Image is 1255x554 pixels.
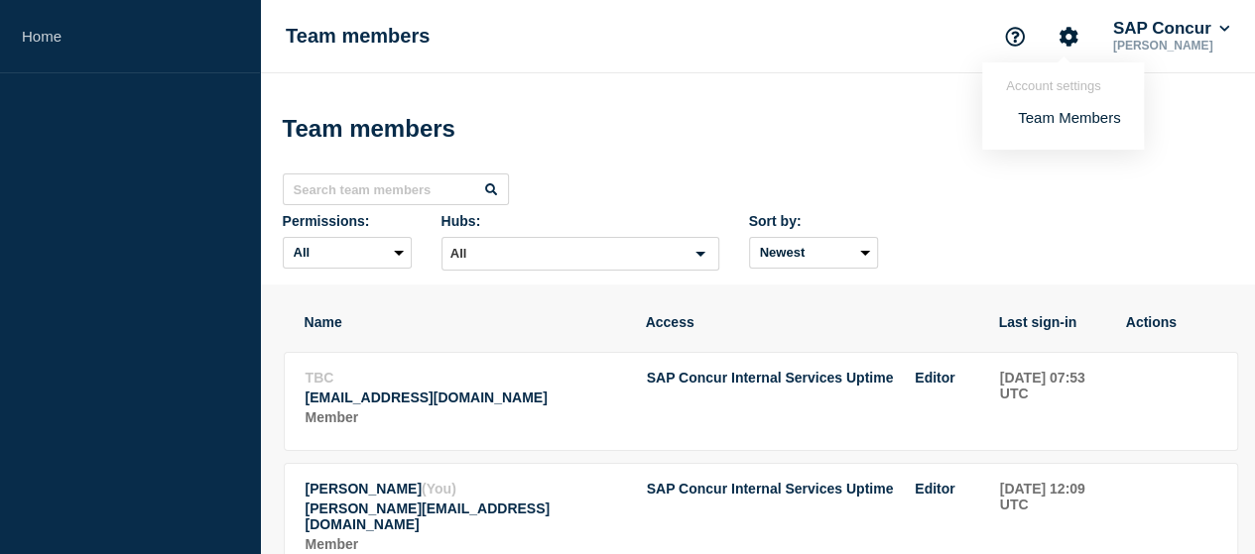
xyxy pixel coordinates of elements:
[647,481,955,497] li: Access to Hub SAP Concur Internal Services Uptime with role Editor
[645,313,978,331] th: Access
[749,237,878,269] select: Sort by
[306,500,625,532] p: Email: sushma.ramaiah@sap.com
[283,173,509,205] input: Search team members
[647,370,894,386] span: SAP Concur Internal Services Uptime
[999,369,1106,430] td: Last sign-in: 2025-07-16 07:53 UTC
[1006,78,1120,93] header: Account settings
[306,481,422,497] span: [PERSON_NAME]
[1126,369,1217,430] td: Actions
[749,213,878,229] div: Sort by:
[994,16,1036,57] button: Support
[283,213,412,229] div: Permissions:
[306,536,625,552] p: Role: Member
[306,370,334,386] span: TBC
[444,242,684,266] input: Search for option
[283,237,412,269] select: Permissions:
[647,370,955,386] li: Access to Hub SAP Concur Internal Services Uptime with role Editor
[1109,19,1233,39] button: SAP Concur
[441,213,719,229] div: Hubs:
[306,389,625,405] p: Email: a.nataraja@sap.com
[647,481,894,497] span: SAP Concur Internal Services Uptime
[915,370,954,386] span: Editor
[1125,313,1216,331] th: Actions
[441,237,719,271] div: Search for option
[1109,39,1233,53] p: [PERSON_NAME]
[306,481,625,497] p: Name: Sushma Ramaiah
[1048,16,1089,57] button: Account settings
[915,481,954,497] span: Editor
[306,409,625,425] p: Role: Member
[286,25,430,48] h1: Team members
[283,115,455,143] h1: Team members
[422,481,456,497] span: (You)
[998,313,1105,331] th: Last sign-in
[304,313,625,331] th: Name
[1018,109,1120,126] a: Team Members
[306,370,625,386] p: Name: TBC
